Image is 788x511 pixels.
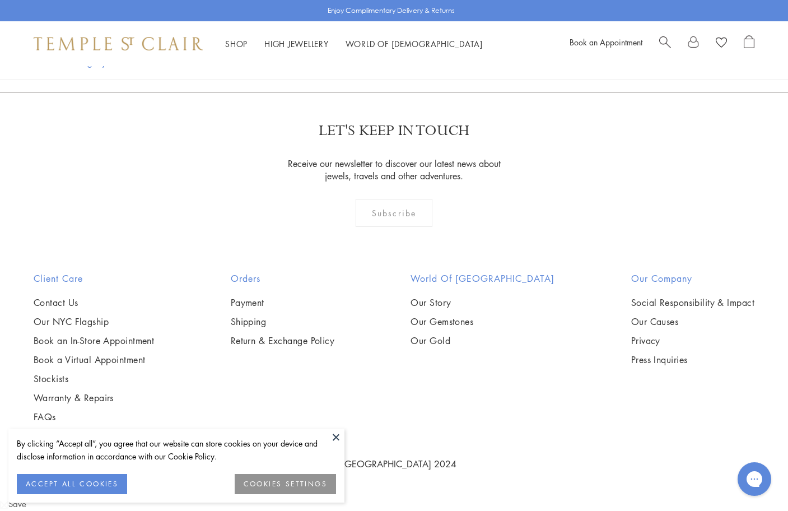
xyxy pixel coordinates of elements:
nav: Main navigation [225,37,483,51]
div: Subscribe [356,199,432,227]
a: FAQs [34,411,154,423]
button: COOKIES SETTINGS [235,474,336,494]
img: Temple St. Clair [34,37,203,50]
a: Search [659,35,671,52]
a: Shipping [231,315,335,328]
a: Privacy [631,335,754,347]
a: Contact Us [34,296,154,309]
h2: World of [GEOGRAPHIC_DATA] [411,272,554,285]
a: Our Story [411,296,554,309]
a: View Wishlist [716,35,727,52]
p: Enjoy Complimentary Delivery & Returns [328,5,455,16]
a: Book an In-Store Appointment [34,335,154,347]
a: High JewelleryHigh Jewellery [264,38,329,49]
a: Our Gold [411,335,554,347]
a: Book a Virtual Appointment [34,354,154,366]
a: Open Shopping Bag [744,35,754,52]
a: © [GEOGRAPHIC_DATA] 2024 [332,458,456,470]
h2: Client Care [34,272,154,285]
p: Receive our newsletter to discover our latest news about jewels, travels and other adventures. [281,157,507,182]
button: ACCEPT ALL COOKIES [17,474,127,494]
a: Stockists [34,373,154,385]
h2: Our Company [631,272,754,285]
a: Our Causes [631,315,754,328]
a: Warranty & Repairs [34,392,154,404]
a: Book an Appointment [570,36,642,48]
p: LET'S KEEP IN TOUCH [319,121,469,141]
div: By clicking “Accept all”, you agree that our website can store cookies on your device and disclos... [17,437,336,463]
a: Press Inquiries [631,354,754,366]
h2: Orders [231,272,335,285]
iframe: Gorgias live chat messenger [732,458,777,500]
a: ShopShop [225,38,248,49]
a: Our Gemstones [411,315,554,328]
a: Payment [231,296,335,309]
a: Return & Exchange Policy [231,335,335,347]
a: Social Responsibility & Impact [631,296,754,309]
a: Our NYC Flagship [34,315,154,328]
a: World of [DEMOGRAPHIC_DATA]World of [DEMOGRAPHIC_DATA] [346,38,483,49]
